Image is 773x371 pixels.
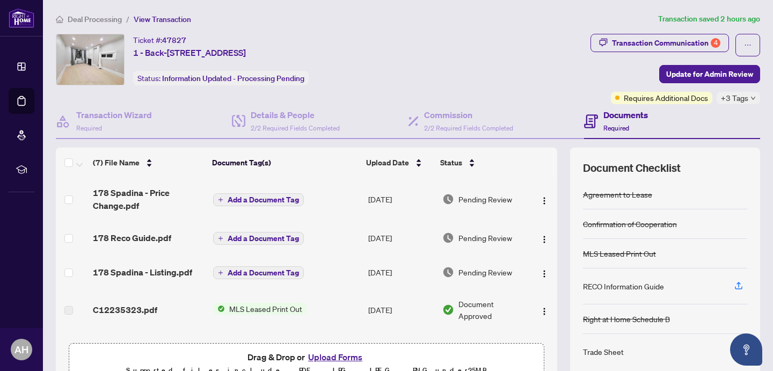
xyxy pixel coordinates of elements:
[590,34,729,52] button: Transaction Communication4
[436,148,528,178] th: Status
[126,13,129,25] li: /
[364,178,438,221] td: [DATE]
[134,14,191,24] span: View Transaction
[93,303,157,316] span: C12235323.pdf
[225,303,307,315] span: MLS Leased Print Out
[583,280,664,292] div: RECO Information Guide
[583,161,681,176] span: Document Checklist
[228,269,299,277] span: Add a Document Tag
[583,218,677,230] div: Confirmation of Cooperation
[213,303,225,315] img: Status Icon
[251,124,340,132] span: 2/2 Required Fields Completed
[251,108,340,121] h4: Details & People
[93,266,192,279] span: 178 Spadina - Listing.pdf
[442,232,454,244] img: Document Status
[583,188,652,200] div: Agreement to Lease
[213,193,304,207] button: Add a Document Tag
[76,108,152,121] h4: Transaction Wizard
[540,197,549,205] img: Logo
[76,124,102,132] span: Required
[228,235,299,242] span: Add a Document Tag
[93,186,205,212] span: 178 Spadina - Price Change.pdf
[213,193,304,206] button: Add a Document Tag
[624,92,708,104] span: Requires Additional Docs
[424,108,513,121] h4: Commission
[14,342,28,357] span: AH
[162,35,186,45] span: 47827
[711,38,720,48] div: 4
[583,313,670,325] div: Right at Home Schedule B
[364,289,438,330] td: [DATE]
[536,264,553,281] button: Logo
[213,232,304,245] button: Add a Document Tag
[536,191,553,208] button: Logo
[218,270,223,275] span: plus
[56,34,124,85] img: IMG-C12235323_1.jpg
[213,266,304,280] button: Add a Document Tag
[133,34,186,46] div: Ticket #:
[721,92,748,104] span: +3 Tags
[56,16,63,23] span: home
[458,266,512,278] span: Pending Review
[68,14,122,24] span: Deal Processing
[659,65,760,83] button: Update for Admin Review
[603,124,629,132] span: Required
[133,46,246,59] span: 1 - Back-[STREET_ADDRESS]
[9,8,34,28] img: logo
[364,255,438,289] td: [DATE]
[133,71,309,85] div: Status:
[247,350,366,364] span: Drag & Drop or
[540,270,549,278] img: Logo
[442,304,454,316] img: Document Status
[458,232,512,244] span: Pending Review
[583,346,624,358] div: Trade Sheet
[583,248,656,259] div: MLS Leased Print Out
[442,193,454,205] img: Document Status
[744,41,752,49] span: ellipsis
[228,196,299,203] span: Add a Document Tag
[440,157,462,169] span: Status
[89,148,208,178] th: (7) File Name
[162,74,304,83] span: Information Updated - Processing Pending
[536,301,553,318] button: Logo
[218,197,223,202] span: plus
[213,231,304,245] button: Add a Document Tag
[213,303,307,315] button: Status IconMLS Leased Print Out
[658,13,760,25] article: Transaction saved 2 hours ago
[208,148,362,178] th: Document Tag(s)
[750,96,756,101] span: down
[612,34,720,52] div: Transaction Communication
[540,307,549,316] img: Logo
[458,193,512,205] span: Pending Review
[540,235,549,244] img: Logo
[305,350,366,364] button: Upload Forms
[730,333,762,366] button: Open asap
[666,66,753,83] span: Update for Admin Review
[362,148,435,178] th: Upload Date
[458,298,527,322] span: Document Approved
[424,124,513,132] span: 2/2 Required Fields Completed
[218,236,223,241] span: plus
[603,108,648,121] h4: Documents
[93,157,140,169] span: (7) File Name
[93,231,171,244] span: 178 Reco Guide.pdf
[536,229,553,246] button: Logo
[213,266,304,279] button: Add a Document Tag
[364,221,438,255] td: [DATE]
[366,157,409,169] span: Upload Date
[442,266,454,278] img: Document Status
